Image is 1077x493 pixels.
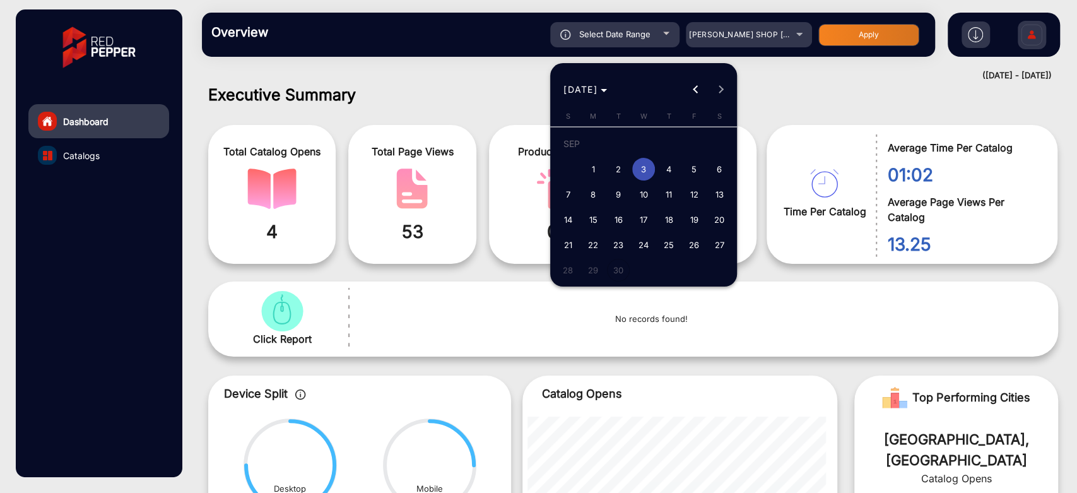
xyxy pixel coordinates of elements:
span: 5 [683,158,705,181]
button: September 14, 2025 [555,207,580,232]
button: September 7, 2025 [555,182,580,207]
span: T [666,112,671,121]
span: 30 [607,259,630,282]
span: S [565,112,570,121]
button: September 18, 2025 [656,207,681,232]
span: 28 [556,259,579,282]
span: 8 [582,183,604,206]
span: T [616,112,620,121]
span: 10 [632,183,655,206]
button: September 21, 2025 [555,232,580,258]
span: 9 [607,183,630,206]
button: September 2, 2025 [606,157,631,182]
span: 23 [607,234,630,256]
button: September 5, 2025 [681,157,707,182]
span: 13 [708,183,731,206]
button: September 25, 2025 [656,232,681,258]
button: September 6, 2025 [707,157,732,182]
span: 15 [582,208,604,231]
span: 20 [708,208,731,231]
button: September 8, 2025 [580,182,606,207]
span: W [640,112,647,121]
span: 22 [582,234,604,256]
span: [DATE] [563,84,597,95]
button: September 19, 2025 [681,207,707,232]
span: 18 [657,208,680,231]
button: September 3, 2025 [631,157,656,182]
span: 16 [607,208,630,231]
button: September 12, 2025 [681,182,707,207]
button: September 29, 2025 [580,258,606,283]
button: September 11, 2025 [656,182,681,207]
button: September 17, 2025 [631,207,656,232]
span: 27 [708,234,731,256]
span: 3 [632,158,655,181]
button: September 15, 2025 [580,207,606,232]
span: 19 [683,208,705,231]
button: September 23, 2025 [606,232,631,258]
span: 14 [556,208,579,231]
button: September 22, 2025 [580,232,606,258]
button: September 9, 2025 [606,182,631,207]
span: 25 [657,234,680,256]
button: September 26, 2025 [681,232,707,258]
span: 1 [582,158,604,181]
button: Previous month [683,77,709,102]
button: September 24, 2025 [631,232,656,258]
button: September 27, 2025 [707,232,732,258]
button: September 4, 2025 [656,157,681,182]
span: 11 [657,183,680,206]
button: September 1, 2025 [580,157,606,182]
span: M [590,112,596,121]
button: September 20, 2025 [707,207,732,232]
button: September 30, 2025 [606,258,631,283]
span: 7 [556,183,579,206]
td: SEP [555,131,732,157]
button: September 10, 2025 [631,182,656,207]
button: September 28, 2025 [555,258,580,283]
button: Choose month and year [558,78,612,101]
span: 29 [582,259,604,282]
span: 4 [657,158,680,181]
span: F [692,112,696,121]
span: 24 [632,234,655,256]
button: September 13, 2025 [707,182,732,207]
span: 21 [556,234,579,256]
span: 26 [683,234,705,256]
span: 6 [708,158,731,181]
span: 12 [683,183,705,206]
span: S [717,112,721,121]
button: September 16, 2025 [606,207,631,232]
span: 2 [607,158,630,181]
span: 17 [632,208,655,231]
